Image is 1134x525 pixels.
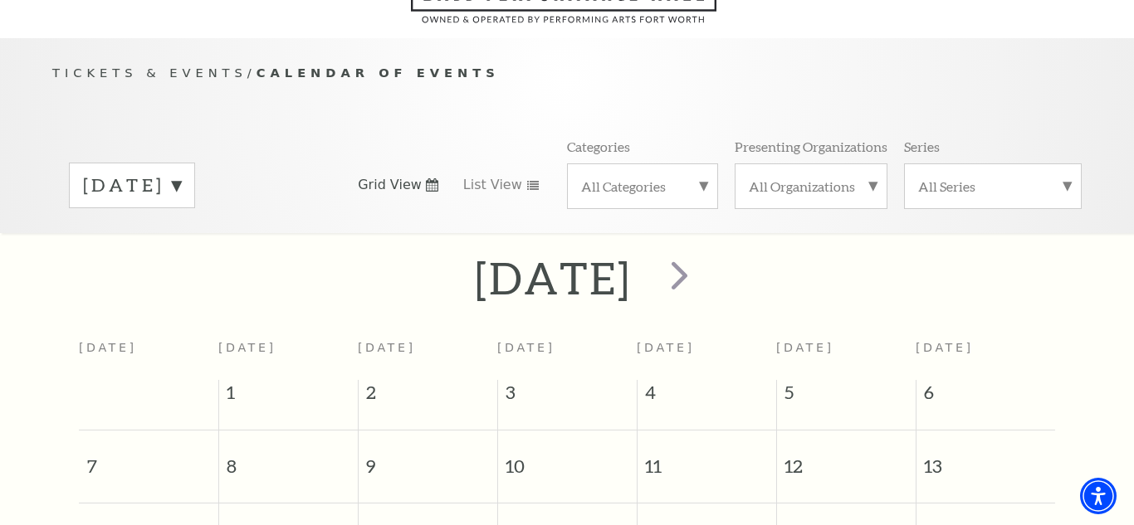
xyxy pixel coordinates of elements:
span: 8 [219,430,358,488]
span: [DATE] [358,341,416,354]
label: All Organizations [749,177,873,195]
span: [DATE] [497,341,555,354]
p: / [52,63,1082,84]
span: [DATE] [916,341,974,354]
p: Series [904,138,940,155]
span: Calendar of Events [257,66,500,80]
div: Accessibility Menu [1080,478,1117,514]
span: 10 [498,430,637,488]
span: Grid View [358,176,422,194]
label: [DATE] [83,173,181,198]
span: Tickets & Events [52,66,247,80]
span: 13 [916,430,1056,488]
span: [DATE] [218,341,276,354]
p: Presenting Organizations [735,138,887,155]
span: 6 [916,380,1056,413]
span: 11 [638,430,776,488]
label: All Categories [581,177,704,195]
button: next [648,249,708,308]
span: [DATE] [776,341,834,354]
label: All Series [918,177,1068,195]
span: 5 [777,380,916,413]
p: Categories [567,138,630,155]
span: 1 [219,380,358,413]
span: 3 [498,380,637,413]
span: 4 [638,380,776,413]
span: 9 [359,430,497,488]
span: 12 [777,430,916,488]
span: 2 [359,380,497,413]
h2: [DATE] [475,251,632,304]
span: [DATE] [637,341,695,354]
th: [DATE] [79,331,218,380]
span: 7 [79,430,218,488]
span: List View [463,176,522,194]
